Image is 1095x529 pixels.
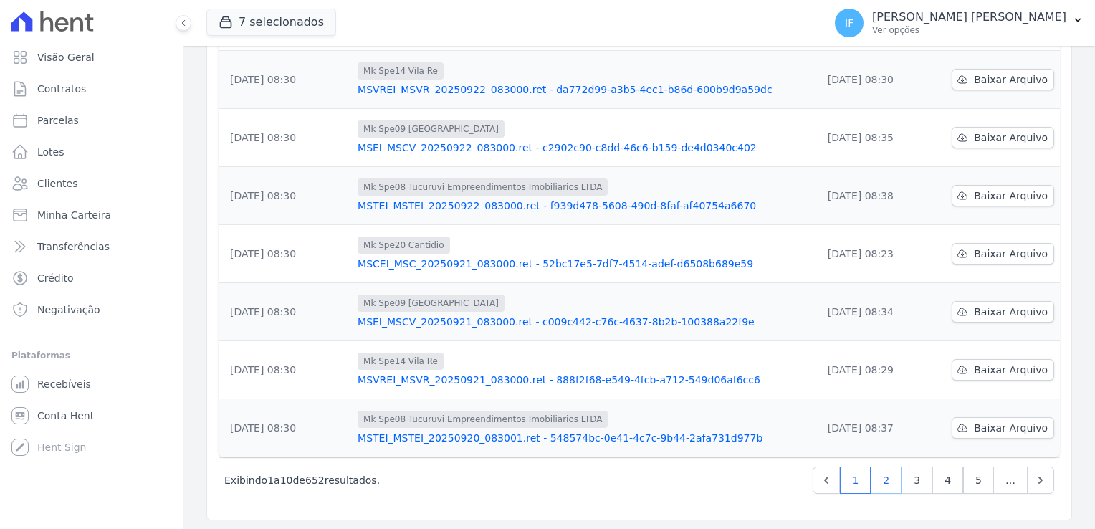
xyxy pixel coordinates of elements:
[974,72,1048,87] span: Baixar Arquivo
[358,257,811,271] a: MSCEI_MSC_20250921_083000.ret - 52bc17e5-7df7-4514-adef-d6508b689e59
[219,283,352,341] td: [DATE] 08:30
[219,399,352,457] td: [DATE] 08:30
[816,399,936,457] td: [DATE] 08:37
[219,51,352,109] td: [DATE] 08:30
[358,295,505,312] span: Mk Spe09 [GEOGRAPHIC_DATA]
[823,3,1095,43] button: IF [PERSON_NAME] [PERSON_NAME] Ver opções
[974,130,1048,145] span: Baixar Arquivo
[816,51,936,109] td: [DATE] 08:30
[358,411,608,428] span: Mk Spe08 Tucuruvi Empreendimentos Imobiliarios LTDA
[37,377,91,391] span: Recebíveis
[224,473,380,487] p: Exibindo a de resultados.
[358,373,811,387] a: MSVREI_MSVR_20250921_083000.ret - 888f2f68-e549-4fcb-a712-549d06af6cc6
[37,239,110,254] span: Transferências
[358,431,811,445] a: MSTEI_MSTEI_20250920_083001.ret - 548574bc-0e41-4c7c-9b44-2afa731d977b
[974,305,1048,319] span: Baixar Arquivo
[993,467,1028,494] span: …
[358,62,444,80] span: Mk Spe14 Vila Re
[358,199,811,213] a: MSTEI_MSTEI_20250922_083000.ret - f939d478-5608-490d-8faf-af40754a6670
[358,237,450,254] span: Mk Spe20 Cantidio
[37,176,77,191] span: Clientes
[872,10,1066,24] p: [PERSON_NAME] [PERSON_NAME]
[37,113,79,128] span: Parcelas
[6,201,177,229] a: Minha Carteira
[932,467,963,494] a: 4
[813,467,840,494] a: Previous
[871,467,902,494] a: 2
[1027,467,1054,494] a: Next
[6,232,177,261] a: Transferências
[872,24,1066,36] p: Ver opções
[219,167,352,225] td: [DATE] 08:30
[902,467,932,494] a: 3
[37,50,95,65] span: Visão Geral
[6,75,177,103] a: Contratos
[952,69,1054,90] a: Baixar Arquivo
[974,363,1048,377] span: Baixar Arquivo
[974,421,1048,435] span: Baixar Arquivo
[974,247,1048,261] span: Baixar Arquivo
[963,467,994,494] a: 5
[6,370,177,399] a: Recebíveis
[816,341,936,399] td: [DATE] 08:29
[219,225,352,283] td: [DATE] 08:30
[358,178,608,196] span: Mk Spe08 Tucuruvi Empreendimentos Imobiliarios LTDA
[37,208,111,222] span: Minha Carteira
[845,18,853,28] span: IF
[816,283,936,341] td: [DATE] 08:34
[952,301,1054,323] a: Baixar Arquivo
[358,120,505,138] span: Mk Spe09 [GEOGRAPHIC_DATA]
[358,82,811,97] a: MSVREI_MSVR_20250922_083000.ret - da772d99-a3b5-4ec1-b86d-600b9d9a59dc
[6,138,177,166] a: Lotes
[6,401,177,430] a: Conta Hent
[37,409,94,423] span: Conta Hent
[219,109,352,167] td: [DATE] 08:30
[6,106,177,135] a: Parcelas
[974,189,1048,203] span: Baixar Arquivo
[206,9,336,36] button: 7 selecionados
[952,243,1054,264] a: Baixar Arquivo
[952,417,1054,439] a: Baixar Arquivo
[6,169,177,198] a: Clientes
[6,43,177,72] a: Visão Geral
[37,145,64,159] span: Lotes
[11,347,171,364] div: Plataformas
[6,295,177,324] a: Negativação
[280,475,293,486] span: 10
[37,271,74,285] span: Crédito
[358,140,811,155] a: MSEI_MSCV_20250922_083000.ret - c2902c90-c8dd-46c6-b159-de4d0340c402
[952,185,1054,206] a: Baixar Arquivo
[219,341,352,399] td: [DATE] 08:30
[37,302,100,317] span: Negativação
[816,167,936,225] td: [DATE] 08:38
[305,475,325,486] span: 652
[952,359,1054,381] a: Baixar Arquivo
[816,225,936,283] td: [DATE] 08:23
[6,264,177,292] a: Crédito
[816,109,936,167] td: [DATE] 08:35
[840,467,871,494] a: 1
[37,82,86,96] span: Contratos
[358,315,811,329] a: MSEI_MSCV_20250921_083000.ret - c009c442-c76c-4637-8b2b-100388a22f9e
[358,353,444,370] span: Mk Spe14 Vila Re
[952,127,1054,148] a: Baixar Arquivo
[267,475,274,486] span: 1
